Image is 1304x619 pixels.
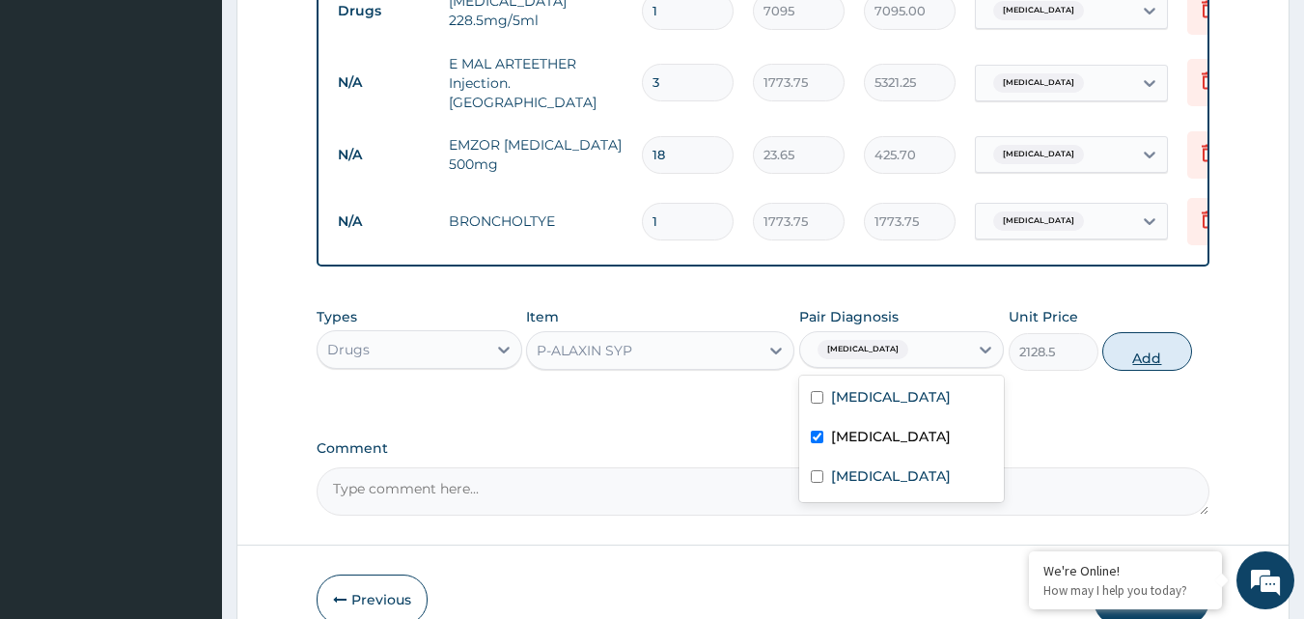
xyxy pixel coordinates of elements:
[537,341,632,360] div: P-ALAXIN SYP
[100,108,324,133] div: Chat with us now
[317,309,357,325] label: Types
[993,145,1084,164] span: [MEDICAL_DATA]
[112,186,266,381] span: We're online!
[993,211,1084,231] span: [MEDICAL_DATA]
[1009,307,1078,326] label: Unit Price
[439,202,632,240] td: BRONCHOLTYE
[36,97,78,145] img: d_794563401_company_1708531726252_794563401
[328,137,439,173] td: N/A
[439,126,632,183] td: EMZOR [MEDICAL_DATA] 500mg
[831,427,951,446] label: [MEDICAL_DATA]
[317,10,363,56] div: Minimize live chat window
[10,413,368,481] textarea: Type your message and hit 'Enter'
[993,1,1084,20] span: [MEDICAL_DATA]
[993,73,1084,93] span: [MEDICAL_DATA]
[317,440,1210,457] label: Comment
[439,44,632,122] td: E MAL ARTEETHER Injection. [GEOGRAPHIC_DATA]
[799,307,899,326] label: Pair Diagnosis
[831,466,951,486] label: [MEDICAL_DATA]
[328,65,439,100] td: N/A
[831,387,951,407] label: [MEDICAL_DATA]
[1102,332,1192,371] button: Add
[1043,562,1207,579] div: We're Online!
[526,307,559,326] label: Item
[327,340,370,359] div: Drugs
[818,340,908,359] span: [MEDICAL_DATA]
[328,204,439,239] td: N/A
[1043,582,1207,599] p: How may I help you today?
